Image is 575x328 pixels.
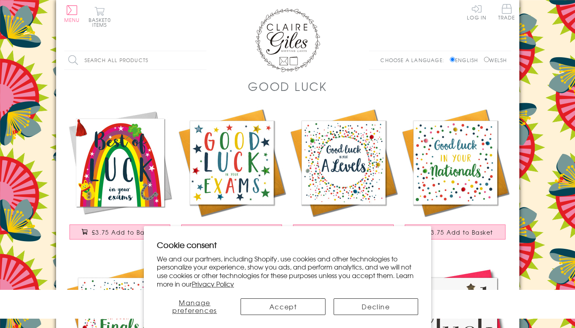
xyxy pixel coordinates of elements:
[64,107,176,248] a: Good Luck Exams Card, Rainbow, Embellished with a colourful tassel £3.75 Add to Basket
[288,107,399,218] img: A Level Good Luck Card, Dotty Circle, Embellished with pompoms
[89,6,111,27] button: Basket0 items
[176,107,288,248] a: Exam Good Luck Card, Stars, Embellished with pompoms £3.75 Add to Basket
[484,56,507,64] label: Welsh
[157,239,419,250] h2: Cookie consent
[92,228,158,236] span: £3.75 Add to Basket
[172,298,217,315] span: Manage preferences
[64,5,80,22] button: Menu
[450,57,455,62] input: English
[157,255,419,288] p: We and our partners, including Shopify, use cookies and other technologies to personalize your ex...
[467,4,486,20] a: Log In
[498,4,515,22] a: Trade
[484,57,489,62] input: Welsh
[427,228,493,236] span: £3.75 Add to Basket
[64,51,206,69] input: Search all products
[92,16,111,28] span: 0 items
[450,56,482,64] label: English
[288,107,399,248] a: A Level Good Luck Card, Dotty Circle, Embellished with pompoms £3.75 Add to Basket
[64,107,176,218] img: Good Luck Exams Card, Rainbow, Embellished with a colourful tassel
[192,279,234,289] a: Privacy Policy
[176,107,288,218] img: Exam Good Luck Card, Stars, Embellished with pompoms
[157,298,233,315] button: Manage preferences
[181,224,282,240] button: £3.75 Add to Basket
[248,78,327,95] h1: Good Luck
[241,298,325,315] button: Accept
[399,107,511,248] a: Good Luck in Nationals Card, Dots, Embellished with pompoms £3.75 Add to Basket
[380,56,448,64] p: Choose a language:
[198,51,206,69] input: Search
[255,8,320,72] img: Claire Giles Greetings Cards
[64,16,80,24] span: Menu
[293,224,394,240] button: £3.75 Add to Basket
[334,298,418,315] button: Decline
[405,224,506,240] button: £3.75 Add to Basket
[69,224,170,240] button: £3.75 Add to Basket
[399,107,511,218] img: Good Luck in Nationals Card, Dots, Embellished with pompoms
[498,4,515,20] span: Trade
